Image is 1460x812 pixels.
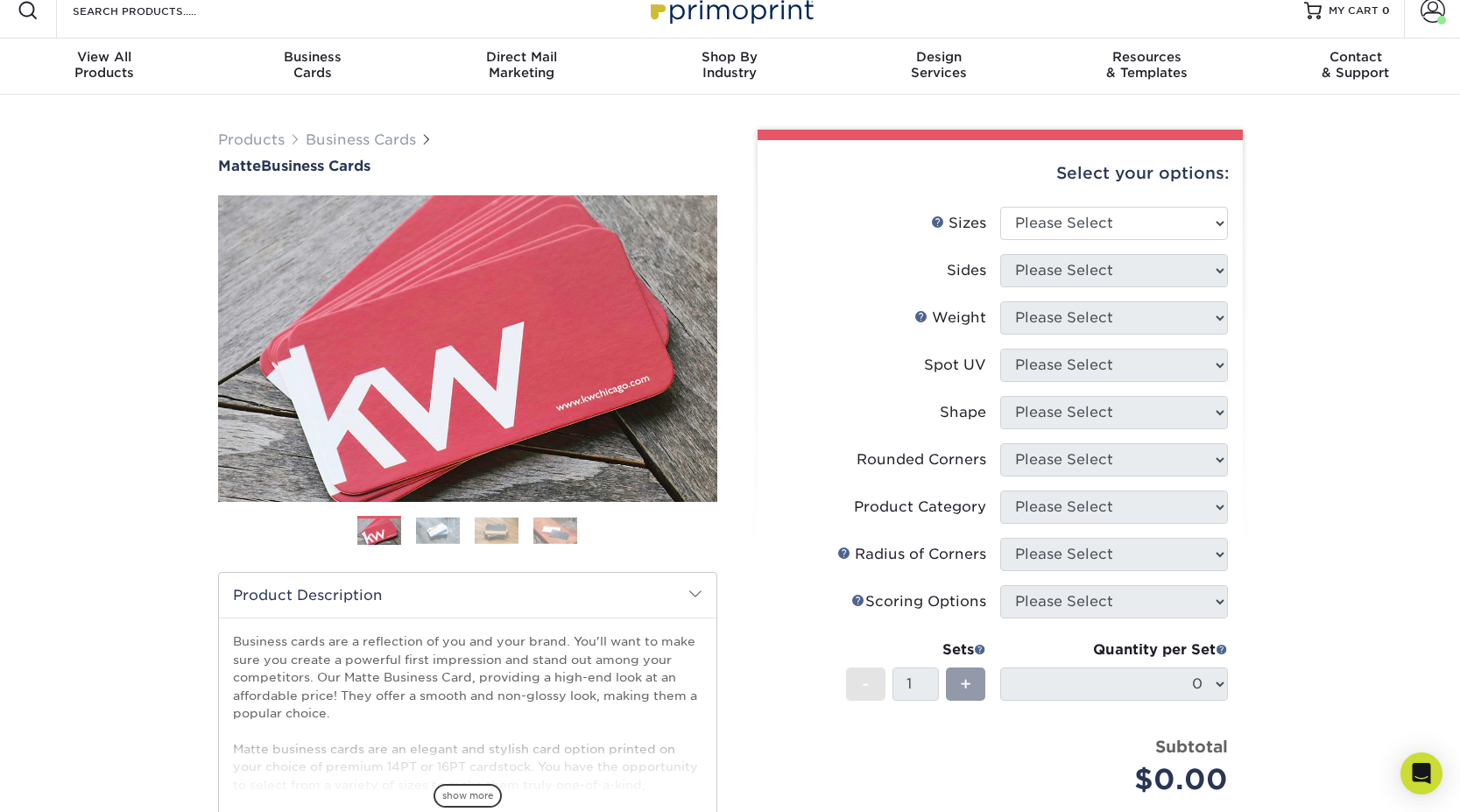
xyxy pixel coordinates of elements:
[416,517,460,544] img: Business Cards 02
[1329,4,1379,18] span: MY CART
[218,99,717,598] img: Matte 01
[960,671,971,697] span: +
[851,591,986,612] div: Scoring Options
[475,517,518,544] img: Business Cards 03
[218,158,717,174] a: MatteBusiness Cards
[208,49,417,81] div: Cards
[862,671,870,697] span: -
[306,131,416,148] a: Business Cards
[1000,639,1228,660] div: Quantity per Set
[4,759,149,806] iframe: Google Customer Reviews
[857,449,986,470] div: Rounded Corners
[837,544,986,565] div: Radius of Corners
[1252,49,1460,81] div: & Support
[914,307,986,328] div: Weight
[1013,759,1228,801] div: $0.00
[625,49,834,65] span: Shop By
[208,39,417,95] a: BusinessCards
[1155,737,1228,756] strong: Subtotal
[924,355,986,376] div: Spot UV
[533,517,577,544] img: Business Cards 04
[772,140,1229,207] div: Select your options:
[417,49,625,81] div: Marketing
[835,39,1043,95] a: DesignServices
[931,213,986,234] div: Sizes
[357,510,401,554] img: Business Cards 01
[846,639,986,660] div: Sets
[625,49,834,81] div: Industry
[835,49,1043,65] span: Design
[1382,4,1390,17] span: 0
[1252,39,1460,95] a: Contact& Support
[1043,39,1252,95] a: Resources& Templates
[1043,49,1252,81] div: & Templates
[835,49,1043,81] div: Services
[218,158,261,174] span: Matte
[417,39,625,95] a: Direct MailMarketing
[417,49,625,65] span: Direct Mail
[1400,752,1442,794] div: Open Intercom Messenger
[1252,49,1460,65] span: Contact
[854,497,986,518] div: Product Category
[434,784,502,808] span: show more
[1043,49,1252,65] span: Resources
[218,131,285,148] a: Products
[940,402,986,423] div: Shape
[947,260,986,281] div: Sides
[208,49,417,65] span: Business
[625,39,834,95] a: Shop ByIndustry
[218,158,717,174] h1: Business Cards
[219,573,716,618] h2: Product Description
